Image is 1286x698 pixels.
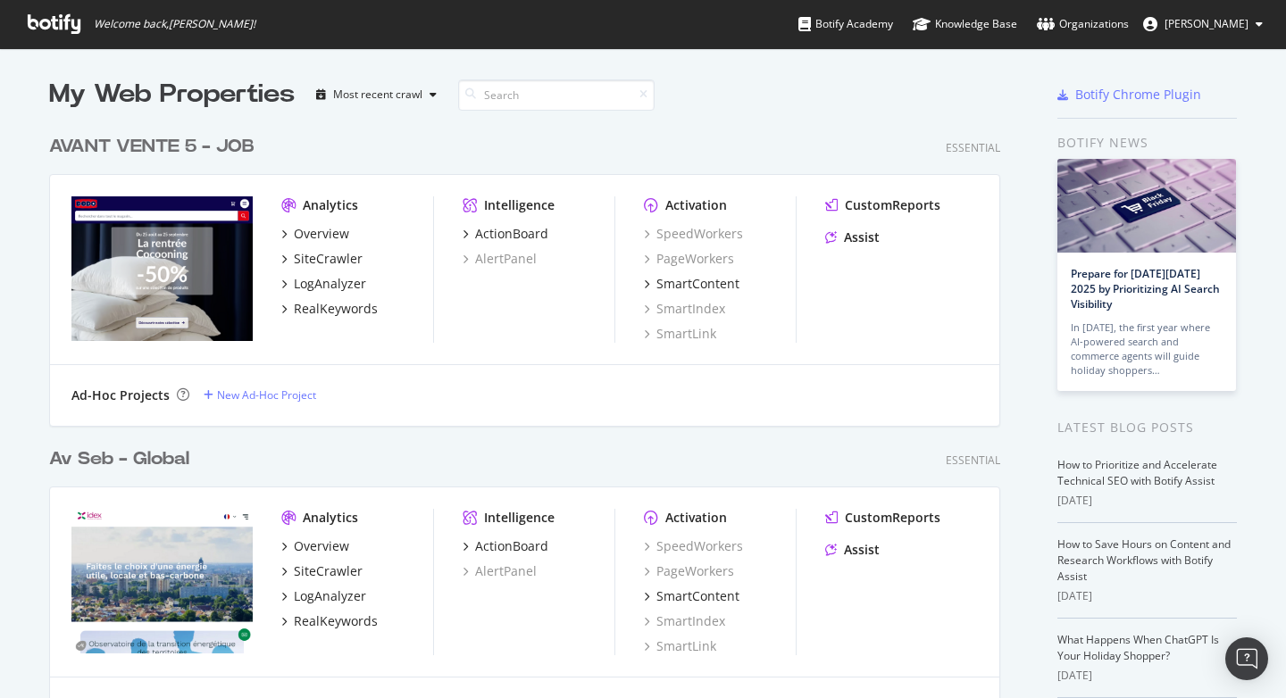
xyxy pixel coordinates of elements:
div: Organizations [1037,15,1129,33]
div: SiteCrawler [294,562,363,580]
a: SmartLink [644,325,716,343]
div: Open Intercom Messenger [1225,637,1268,680]
a: How to Save Hours on Content and Research Workflows with Botify Assist [1057,536,1231,584]
div: Assist [844,541,880,559]
span: Welcome back, [PERSON_NAME] ! [94,17,255,31]
div: Assist [844,229,880,246]
div: Essential [946,453,1000,468]
button: Most recent crawl [309,80,444,109]
div: SmartContent [656,587,739,605]
a: Overview [281,225,349,243]
div: CustomReports [845,509,940,527]
a: RealKeywords [281,612,378,630]
div: ActionBoard [475,537,548,555]
div: [DATE] [1057,493,1237,509]
a: SiteCrawler [281,562,363,580]
div: Knowledge Base [913,15,1017,33]
div: New Ad-Hoc Project [217,387,316,403]
a: SmartIndex [644,300,725,318]
div: LogAnalyzer [294,275,366,293]
a: SmartLink [644,637,716,655]
a: What Happens When ChatGPT Is Your Holiday Shopper? [1057,632,1219,663]
div: Analytics [303,196,358,214]
div: SiteCrawler [294,250,363,268]
a: ActionBoard [463,225,548,243]
a: Botify Chrome Plugin [1057,86,1201,104]
a: AlertPanel [463,250,537,268]
div: Ad-Hoc Projects [71,386,170,404]
div: Intelligence [484,196,555,214]
img: Prepare for Black Friday 2025 by Prioritizing AI Search Visibility [1057,159,1236,253]
div: Most recent crawl [333,89,422,100]
a: New Ad-Hoc Project [204,387,316,403]
a: How to Prioritize and Accelerate Technical SEO with Botify Assist [1057,457,1217,488]
div: Overview [294,537,349,555]
a: SpeedWorkers [644,225,743,243]
a: SpeedWorkers [644,537,743,555]
div: SmartContent [656,275,739,293]
a: Assist [825,229,880,246]
a: LogAnalyzer [281,275,366,293]
a: Overview [281,537,349,555]
span: Olivier Job [1165,16,1248,31]
a: CustomReports [825,509,940,527]
div: CustomReports [845,196,940,214]
a: SmartIndex [644,612,725,630]
div: Overview [294,225,349,243]
div: AVANT VENTE 5 - JOB [49,134,255,160]
div: Analytics [303,509,358,527]
a: PageWorkers [644,250,734,268]
a: Prepare for [DATE][DATE] 2025 by Prioritizing AI Search Visibility [1071,266,1220,312]
div: Botify Academy [798,15,893,33]
div: Activation [665,509,727,527]
a: Assist [825,541,880,559]
div: Latest Blog Posts [1057,418,1237,437]
img: reqins.fr [71,196,253,341]
input: Search [458,79,655,111]
div: Av Seb - Global [49,446,189,472]
img: millapoignees.fr [71,509,253,653]
a: LogAnalyzer [281,587,366,605]
button: [PERSON_NAME] [1129,10,1277,38]
a: SmartContent [644,587,739,605]
div: [DATE] [1057,588,1237,604]
div: Activation [665,196,727,214]
div: RealKeywords [294,300,378,318]
a: RealKeywords [281,300,378,318]
div: In [DATE], the first year where AI-powered search and commerce agents will guide holiday shoppers… [1071,320,1223,378]
div: [DATE] [1057,668,1237,684]
a: SiteCrawler [281,250,363,268]
a: Av Seb - Global [49,446,196,472]
div: My Web Properties [49,77,295,112]
div: Botify Chrome Plugin [1075,86,1201,104]
a: PageWorkers [644,562,734,580]
a: AlertPanel [463,562,537,580]
a: SmartContent [644,275,739,293]
a: ActionBoard [463,537,548,555]
a: CustomReports [825,196,940,214]
div: ActionBoard [475,225,548,243]
div: RealKeywords [294,612,378,630]
div: LogAnalyzer [294,587,366,605]
div: Intelligence [484,509,555,527]
div: Essential [946,140,1000,155]
a: AVANT VENTE 5 - JOB [49,134,262,160]
div: Botify news [1057,133,1237,153]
